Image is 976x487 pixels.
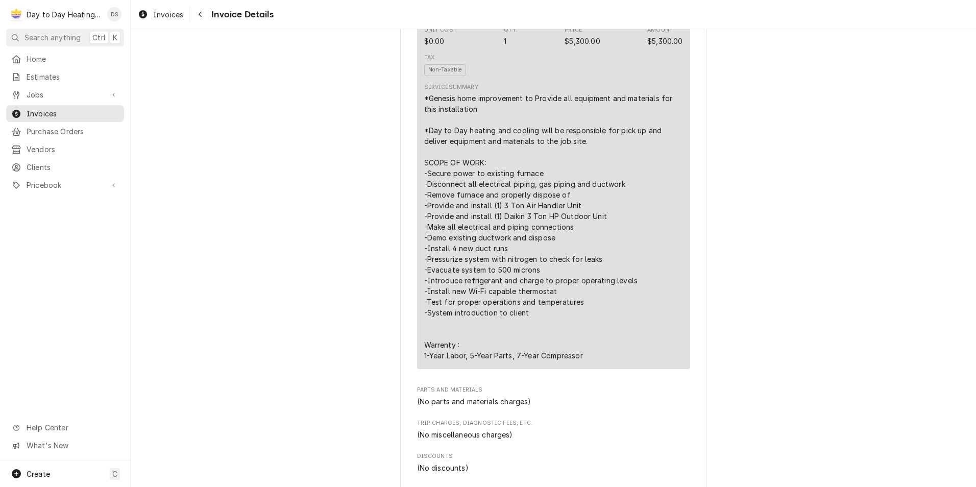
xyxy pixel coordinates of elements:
[153,9,183,20] span: Invoices
[424,26,457,46] div: Cost
[27,9,102,20] div: Day to Day Heating and Cooling
[6,177,124,193] a: Go to Pricebook
[192,6,208,22] button: Navigate back
[25,32,81,43] span: Search anything
[417,386,690,406] div: Parts and Materials
[27,180,104,190] span: Pricebook
[417,429,690,440] div: Trip Charges, Diagnostic Fees, etc. List
[6,159,124,176] a: Clients
[6,51,124,67] a: Home
[504,26,518,34] div: Qty.
[27,470,50,478] span: Create
[9,7,23,21] div: Day to Day Heating and Cooling's Avatar
[424,54,434,62] div: Tax
[424,93,683,361] div: *Genesis home improvement to Provide all equipment and materials for this installation *Day to Da...
[647,26,682,46] div: Amount
[6,29,124,46] button: Search anythingCtrlK
[6,105,124,122] a: Invoices
[27,71,119,82] span: Estimates
[27,126,119,137] span: Purchase Orders
[647,36,682,46] div: Amount
[27,108,119,119] span: Invoices
[6,419,124,436] a: Go to Help Center
[134,6,187,23] a: Invoices
[424,83,478,91] div: Service Summary
[27,54,119,64] span: Home
[6,437,124,454] a: Go to What's New
[417,419,690,440] div: Trip Charges, Diagnostic Fees, etc.
[417,452,690,460] span: Discounts
[27,89,104,100] span: Jobs
[504,36,506,46] div: Quantity
[565,26,582,34] div: Price
[27,422,118,433] span: Help Center
[6,86,124,103] a: Go to Jobs
[107,7,121,21] div: David Silvestre's Avatar
[6,141,124,158] a: Vendors
[113,32,117,43] span: K
[424,26,457,34] div: Unit Cost
[6,68,124,85] a: Estimates
[27,144,119,155] span: Vendors
[647,26,673,34] div: Amount
[6,123,124,140] a: Purchase Orders
[424,36,445,46] div: Cost
[107,7,121,21] div: DS
[417,462,690,473] div: Discounts List
[417,419,690,427] span: Trip Charges, Diagnostic Fees, etc.
[9,7,23,21] div: D
[417,386,690,394] span: Parts and Materials
[92,32,106,43] span: Ctrl
[504,26,518,46] div: Quantity
[112,469,117,479] span: C
[424,64,467,76] span: Non-Taxable
[417,396,690,407] div: Parts and Materials List
[208,8,273,21] span: Invoice Details
[417,452,690,473] div: Discounts
[27,162,119,173] span: Clients
[565,26,600,46] div: Price
[27,440,118,451] span: What's New
[565,36,600,46] div: Price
